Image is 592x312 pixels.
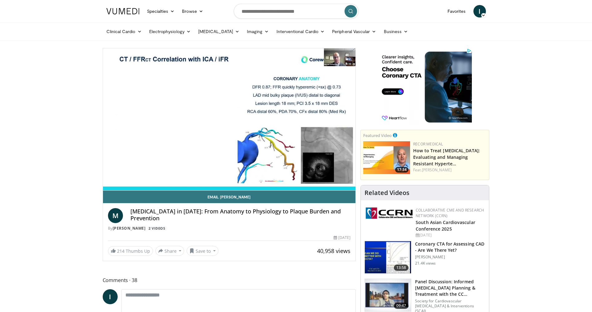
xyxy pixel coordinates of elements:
a: Electrophysiology [145,25,194,38]
video-js: Video Player [103,48,356,191]
a: Specialties [143,5,179,17]
a: M [108,208,123,223]
a: Business [380,25,412,38]
a: Favorites [444,5,470,17]
a: I [103,289,118,304]
img: a04ee3ba-8487-4636-b0fb-5e8d268f3737.png.150x105_q85_autocrop_double_scale_upscale_version-0.2.png [366,207,413,219]
p: [PERSON_NAME] [415,255,485,260]
div: [DATE] [334,235,350,241]
a: How to Treat [MEDICAL_DATA]: Evaluating and Managing Resistant Hyperte… [413,148,480,167]
a: [PERSON_NAME] [422,167,452,173]
p: 21.4K views [415,261,436,266]
a: 17:34 [363,141,410,174]
a: South Asian Cardiovascular Conference 2025 [416,219,475,232]
a: Imaging [243,25,273,38]
input: Search topics, interventions [234,4,359,19]
div: By [108,226,351,231]
img: 951375f2-a50a-43a5-a9a8-b307fc546214.150x105_q85_crop-smart_upscale.jpg [365,279,411,311]
a: Browse [178,5,207,17]
small: Featured Video [363,133,392,138]
a: 2 Videos [147,226,167,231]
span: 40,958 views [317,247,350,255]
span: 214 [117,248,125,254]
h4: Related Videos [364,189,409,197]
a: 214 Thumbs Up [108,246,153,256]
h3: Panel Discussion: Informed [MEDICAL_DATA] Planning & Treatment with the CC… [415,279,485,297]
a: Clinical Cardio [103,25,145,38]
span: Comments 38 [103,276,356,284]
a: Interventional Cardio [273,25,329,38]
img: 34b2b9a4-89e5-4b8c-b553-8a638b61a706.150x105_q85_crop-smart_upscale.jpg [365,241,411,274]
h4: [MEDICAL_DATA] in [DATE]: From Anatomy to Physiology to Plaque Burden and Prevention [130,208,351,222]
div: [DATE] [416,232,484,238]
span: 13:58 [394,265,409,271]
span: 17:34 [395,167,409,173]
h3: Coronary CTA for Assessing CAD - Are We There Yet? [415,241,485,253]
a: Collaborative CME and Research Network (CCRN) [416,207,484,218]
a: [MEDICAL_DATA] [194,25,243,38]
a: 13:58 Coronary CTA for Assessing CAD - Are We There Yet? [PERSON_NAME] 21.4K views [364,241,485,274]
iframe: Advertisement [378,48,472,126]
button: Share [155,246,184,256]
img: 10cbd22e-c1e6-49ff-b90e-4507a8859fc1.jpg.150x105_q85_crop-smart_upscale.jpg [363,141,410,174]
a: Peripheral Vascular [328,25,380,38]
a: I [473,5,486,17]
a: Email [PERSON_NAME] [103,191,356,203]
a: [PERSON_NAME] [113,226,146,231]
button: Save to [187,246,218,256]
img: VuMedi Logo [106,8,139,14]
span: 09:47 [394,303,409,309]
a: Recor Medical [413,141,443,147]
div: Feat. [413,167,487,173]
